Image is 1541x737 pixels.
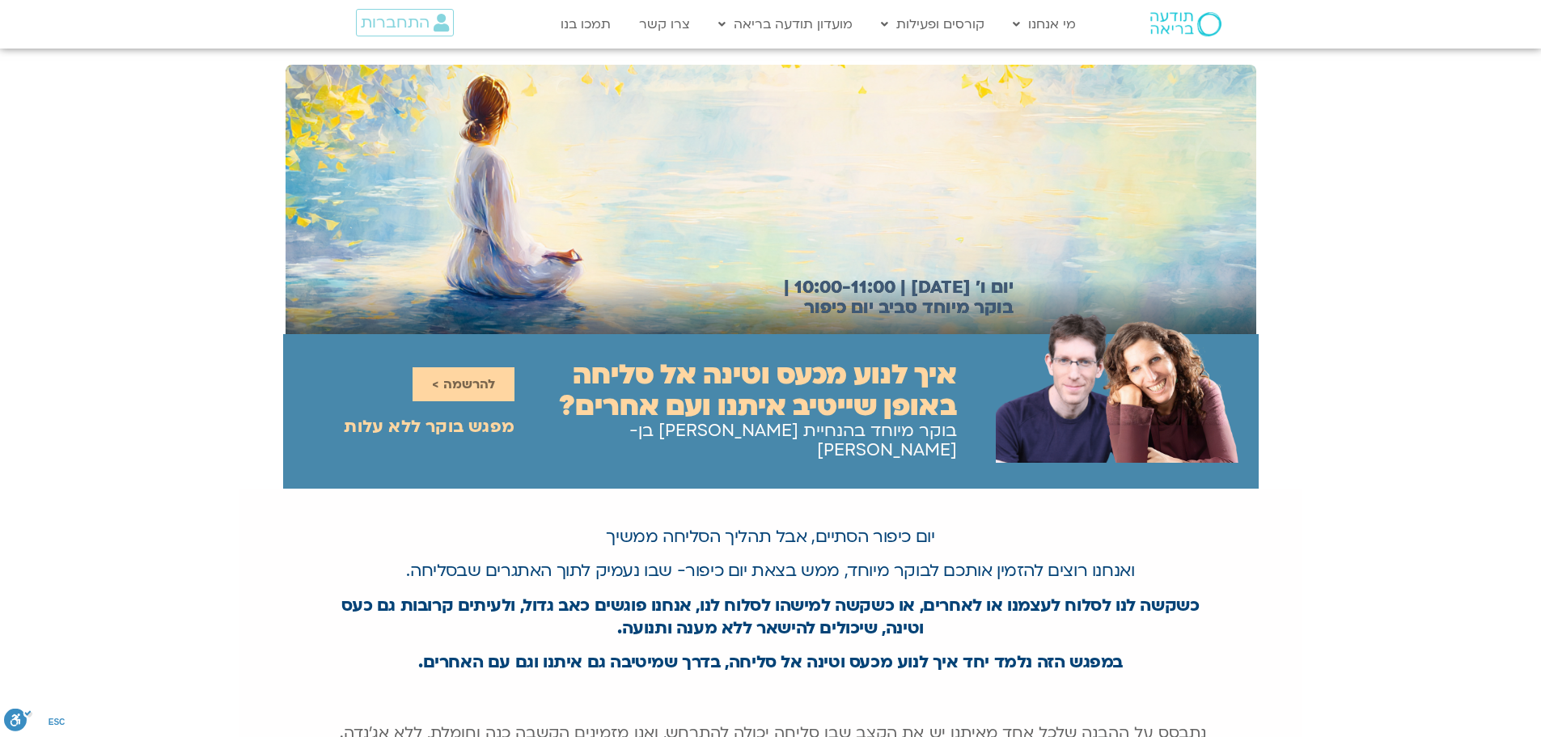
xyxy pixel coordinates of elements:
h2: מפגש בוקר ללא עלות [344,417,514,437]
span: התחברות [361,14,430,32]
a: תמכו בנו [552,9,619,40]
p: ואנחנו רוצים להזמין אותכם לבוקר מיוחד, ממש בצאת יום כיפור- שבו נעמיק לתוך האתגרים שבסליחה. [335,560,1207,582]
img: תודעה בריאה [1150,12,1221,36]
a: להרשמה > [413,367,514,401]
h2: יום ו׳ [DATE] | 10:00-11:00 | בוקר מיוחד סביב יום כיפור [759,277,1014,318]
a: התחברות [356,9,454,36]
b: במפגש הזה נלמד יחד איך לנוע מכעס וטינה אל סליחה, בדרך שמיטיבה גם איתנו וגם עם האחרים. [418,650,1123,674]
h2: בוקר מיוחד בהנחיית [PERSON_NAME] בן-[PERSON_NAME] [514,421,957,460]
h2: איך לנוע מכעס וטינה אל סליחה באופן שייטיב איתנו ועם אחרים? [514,359,957,422]
a: מועדון תודעה בריאה [710,9,861,40]
strong: כשקשה לנו לסלוח לעצמנו או לאחרים, או כשקשה למישהו לסלוח לנו, אנחנו פוגשים כאב גדול, ולעיתים קרובו... [341,594,1199,640]
a: מי אנחנו [1005,9,1084,40]
a: צרו קשר [631,9,698,40]
span: להרשמה > [432,377,495,392]
a: קורסים ופעילות [873,9,993,40]
p: יום כיפור הסתיים, אבל תהליך הסליחה ממשיך [335,526,1207,549]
